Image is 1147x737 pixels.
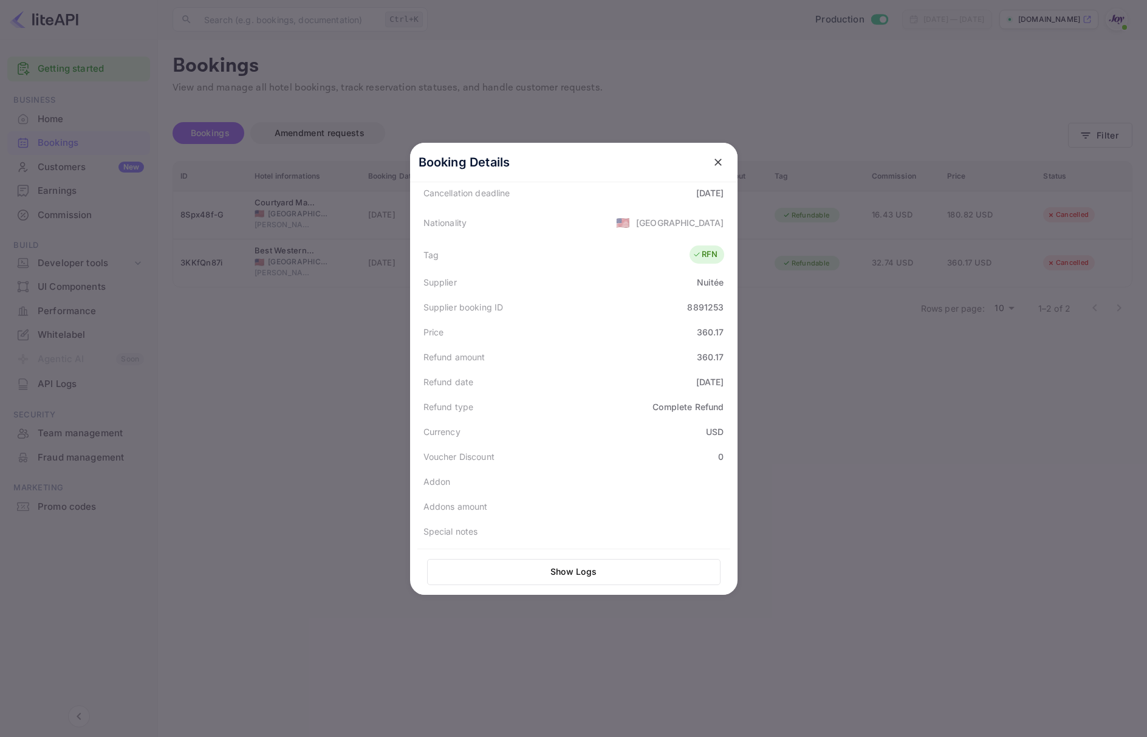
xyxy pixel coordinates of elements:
[423,475,451,488] div: Addon
[423,450,495,463] div: Voucher Discount
[419,153,510,171] p: Booking Details
[427,559,721,585] button: Show Logs
[693,249,717,261] div: RFN
[697,326,724,338] div: 360.17
[697,351,724,363] div: 360.17
[423,375,474,388] div: Refund date
[696,187,724,199] div: [DATE]
[423,500,488,513] div: Addons amount
[652,400,724,413] div: Complete Refund
[687,301,724,314] div: 8891253
[423,425,461,438] div: Currency
[718,450,724,463] div: 0
[423,187,510,199] div: Cancellation deadline
[636,216,724,229] div: [GEOGRAPHIC_DATA]
[707,151,729,173] button: close
[697,276,724,289] div: Nuitée
[423,525,478,538] div: Special notes
[423,216,467,229] div: Nationality
[423,400,474,413] div: Refund type
[423,301,504,314] div: Supplier booking ID
[423,326,444,338] div: Price
[696,375,724,388] div: [DATE]
[423,249,439,261] div: Tag
[616,211,630,233] span: United States
[423,351,485,363] div: Refund amount
[706,425,724,438] div: USD
[423,276,457,289] div: Supplier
